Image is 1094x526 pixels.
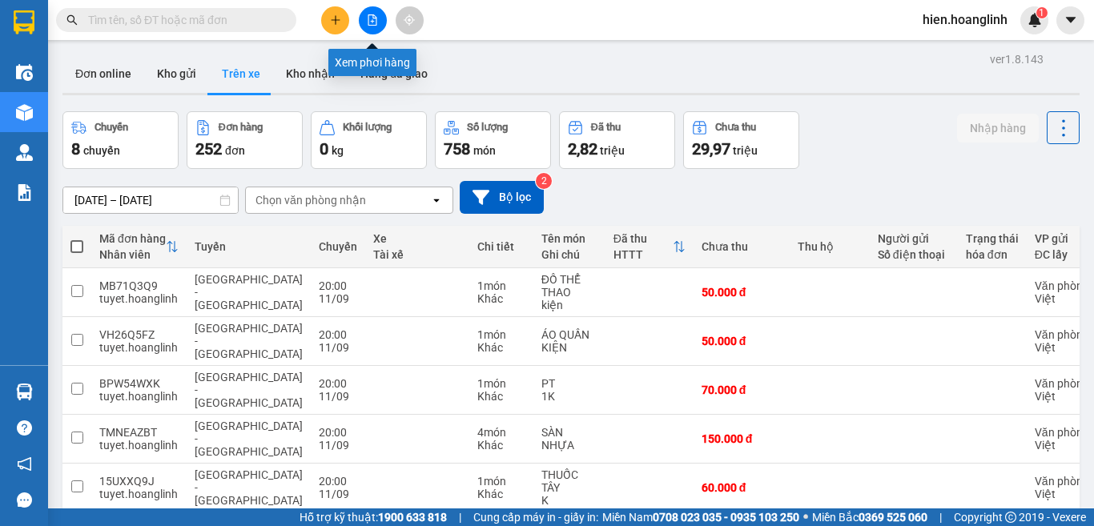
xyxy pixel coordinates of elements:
[16,184,33,201] img: solution-icon
[541,341,597,354] div: KIỆN
[373,232,461,245] div: Xe
[319,292,357,305] div: 11/09
[195,240,303,253] div: Tuyến
[99,292,179,305] div: tuyet.hoanglinh
[14,10,34,34] img: logo-vxr
[91,226,187,268] th: Toggle SortBy
[99,426,179,439] div: TMNEAZBT
[195,371,303,409] span: [GEOGRAPHIC_DATA] - [GEOGRAPHIC_DATA]
[653,511,799,524] strong: 0708 023 035 - 0935 103 250
[195,468,303,507] span: [GEOGRAPHIC_DATA] - [GEOGRAPHIC_DATA]
[541,273,597,299] div: ĐỒ THỂ THAO
[910,10,1020,30] span: hien.hoanglinh
[16,144,33,161] img: warehouse-icon
[1039,7,1044,18] span: 1
[541,328,597,341] div: ÁO QUẦN
[605,226,694,268] th: Toggle SortBy
[319,426,357,439] div: 20:00
[966,248,1019,261] div: hóa đơn
[541,468,597,494] div: THUỐC TÂY
[477,390,525,403] div: Khác
[319,240,357,253] div: Chuyến
[467,122,508,133] div: Số lượng
[195,273,303,311] span: [GEOGRAPHIC_DATA] - [GEOGRAPHIC_DATA]
[83,144,120,157] span: chuyến
[17,456,32,472] span: notification
[859,511,927,524] strong: 0369 525 060
[95,122,128,133] div: Chuyến
[477,475,525,488] div: 1 món
[16,64,33,81] img: warehouse-icon
[99,390,179,403] div: tuyet.hoanglinh
[99,475,179,488] div: 15UXXQ9J
[939,508,942,526] span: |
[477,439,525,452] div: Khác
[541,299,597,311] div: kiện
[613,248,673,261] div: HTTT
[319,377,357,390] div: 20:00
[396,6,424,34] button: aim
[477,377,525,390] div: 1 món
[473,144,496,157] span: món
[477,328,525,341] div: 1 món
[225,144,245,157] span: đơn
[319,475,357,488] div: 20:00
[404,14,415,26] span: aim
[99,439,179,452] div: tuyet.hoanglinh
[702,335,782,347] div: 50.000 đ
[541,232,597,245] div: Tên món
[683,111,799,169] button: Chưa thu29,97 triệu
[541,494,597,507] div: K
[878,232,950,245] div: Người gửi
[63,187,238,213] input: Select a date range.
[62,54,144,93] button: Đơn online
[99,341,179,354] div: tuyet.hoanglinh
[332,144,344,157] span: kg
[99,328,179,341] div: VH26Q5FZ
[702,240,782,253] div: Chưa thu
[477,279,525,292] div: 1 món
[367,14,378,26] span: file-add
[88,11,277,29] input: Tìm tên, số ĐT hoặc mã đơn
[966,232,1019,245] div: Trạng thái
[273,54,348,93] button: Kho nhận
[692,139,730,159] span: 29,97
[195,420,303,458] span: [GEOGRAPHIC_DATA] - [GEOGRAPHIC_DATA]
[715,122,756,133] div: Chưa thu
[477,488,525,500] div: Khác
[435,111,551,169] button: Số lượng758món
[311,111,427,169] button: Khối lượng0kg
[1064,13,1078,27] span: caret-down
[957,114,1039,143] button: Nhập hàng
[62,111,179,169] button: Chuyến8chuyến
[209,54,273,93] button: Trên xe
[378,511,447,524] strong: 1900 633 818
[16,383,33,400] img: warehouse-icon
[591,122,621,133] div: Đã thu
[195,139,222,159] span: 252
[71,139,80,159] span: 8
[17,492,32,508] span: message
[319,488,357,500] div: 11/09
[144,54,209,93] button: Kho gửi
[541,248,597,261] div: Ghi chú
[99,232,166,245] div: Mã đơn hàng
[219,122,263,133] div: Đơn hàng
[300,508,447,526] span: Hỗ trợ kỹ thuật:
[613,232,673,245] div: Đã thu
[600,144,625,157] span: triệu
[255,192,366,208] div: Chọn văn phòng nhận
[541,390,597,403] div: 1K
[541,426,597,452] div: SÀN NHỰA
[99,248,166,261] div: Nhân viên
[1036,7,1048,18] sup: 1
[559,111,675,169] button: Đã thu2,82 triệu
[733,144,758,157] span: triệu
[1005,512,1016,523] span: copyright
[359,6,387,34] button: file-add
[330,14,341,26] span: plus
[473,508,598,526] span: Cung cấp máy in - giấy in:
[16,104,33,121] img: warehouse-icon
[702,383,782,396] div: 70.000 đ
[319,439,357,452] div: 11/09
